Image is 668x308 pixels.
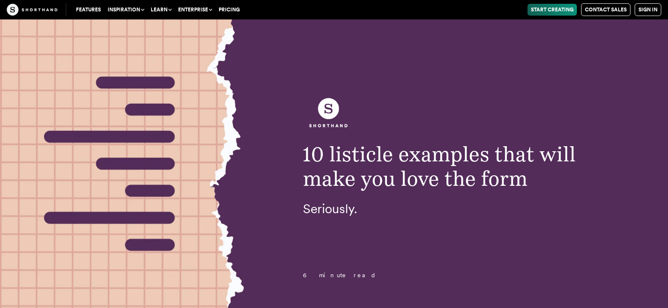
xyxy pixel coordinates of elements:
button: Enterprise [175,4,215,16]
a: Features [73,4,104,16]
a: Sign in [635,3,661,16]
button: Inspiration [104,4,147,16]
span: Seriously. [303,201,357,216]
a: Start Creating [527,4,577,16]
a: Contact Sales [581,3,630,16]
button: Learn [147,4,175,16]
p: 6 minute read [286,272,621,279]
a: Pricing [215,4,243,16]
span: 10 listicle examples that will make you love the form [303,142,576,191]
img: The Craft [7,4,57,16]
